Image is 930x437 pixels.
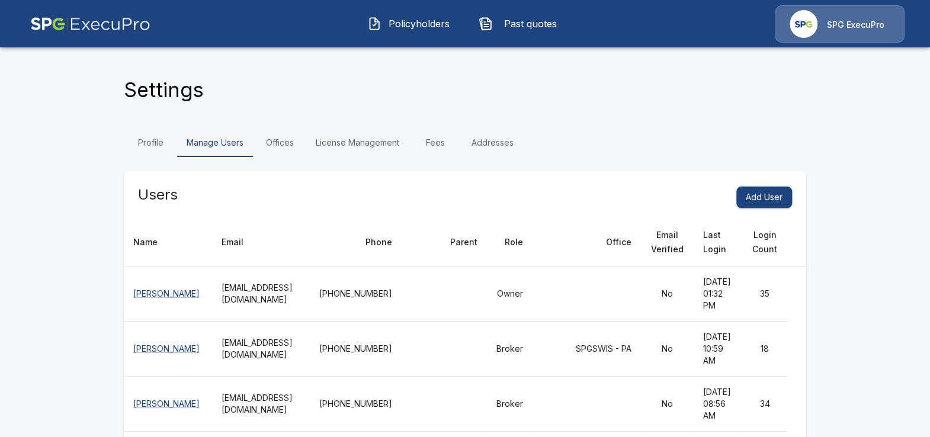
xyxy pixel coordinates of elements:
[694,266,743,322] td: [DATE] 01:32 PM
[310,266,402,322] td: [PHONE_NUMBER]
[177,128,253,157] a: Manage Users
[487,377,533,432] td: Broker
[498,17,563,31] span: Past quotes
[133,343,200,354] a: [PERSON_NAME]
[487,266,533,322] td: Owner
[470,8,572,39] button: Past quotes IconPast quotes
[694,322,743,377] td: [DATE] 10:59 AM
[694,377,743,432] td: [DATE] 08:56 AM
[462,128,523,157] a: Addresses
[790,10,817,38] img: Agency Icon
[641,266,694,322] td: No
[402,218,487,266] th: Parent
[641,218,694,266] th: Email Verified
[212,322,310,377] th: [EMAIL_ADDRESS][DOMAIN_NAME]
[736,187,792,208] button: Add User
[358,8,460,39] button: Policyholders IconPolicyholders
[694,218,743,266] th: Last Login
[30,5,150,43] img: AA Logo
[742,322,787,377] td: 18
[310,377,402,432] td: [PHONE_NUMBER]
[487,322,533,377] td: Broker
[133,399,200,409] a: [PERSON_NAME]
[306,128,409,157] a: License Management
[133,288,200,298] a: [PERSON_NAME]
[138,185,178,204] h5: Users
[775,5,905,43] a: Agency IconSPG ExecuPro
[641,377,694,432] td: No
[212,218,310,266] th: Email
[310,218,402,266] th: Phone
[533,322,642,377] td: SPGSWIS - PA
[641,322,694,377] td: No
[409,128,462,157] a: Fees
[742,266,787,322] td: 35
[212,266,310,322] th: [EMAIL_ADDRESS][DOMAIN_NAME]
[124,218,212,266] th: Name
[367,17,381,31] img: Policyholders Icon
[742,377,787,432] td: 34
[827,19,884,31] p: SPG ExecuPro
[124,128,806,157] div: Settings Tabs
[487,218,533,266] th: Role
[742,218,787,266] th: Login Count
[310,322,402,377] td: [PHONE_NUMBER]
[533,218,642,266] th: Office
[124,78,204,102] h4: Settings
[479,17,493,31] img: Past quotes Icon
[386,17,451,31] span: Policyholders
[124,128,177,157] a: Profile
[212,377,310,432] th: [EMAIL_ADDRESS][DOMAIN_NAME]
[253,128,306,157] a: Offices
